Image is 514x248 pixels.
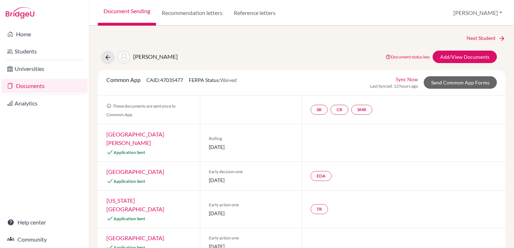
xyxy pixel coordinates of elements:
[424,76,497,89] a: Send Common App Forms
[6,7,34,19] img: Bridge-U
[311,204,328,214] a: TR
[106,131,164,146] a: [GEOGRAPHIC_DATA][PERSON_NAME]
[189,77,237,83] span: FERPA Status:
[311,171,332,181] a: EDA
[106,76,141,83] span: Common App
[106,234,164,241] a: [GEOGRAPHIC_DATA]
[114,150,145,155] span: Application Sent
[209,235,293,241] span: Early action one
[311,105,328,115] a: SR
[433,51,497,63] a: Add/View Documents
[467,34,505,42] a: Next Student
[209,135,293,142] span: Rolling
[385,54,430,60] a: Document status key
[106,168,164,175] a: [GEOGRAPHIC_DATA]
[1,215,87,229] a: Help center
[1,62,87,76] a: Universities
[209,202,293,208] span: Early action one
[209,210,293,217] span: [DATE]
[106,197,164,212] a: [US_STATE][GEOGRAPHIC_DATA]
[146,77,183,83] span: CAID: 47035477
[370,83,418,89] span: Last Synced: 12 hours ago
[133,53,178,60] span: [PERSON_NAME]
[114,179,145,184] span: Application Sent
[1,232,87,247] a: Community
[209,169,293,175] span: Early decision one
[1,96,87,110] a: Analytics
[220,77,237,83] span: Waived
[450,6,505,20] button: [PERSON_NAME]
[351,105,372,115] a: SMR
[209,176,293,184] span: [DATE]
[1,79,87,93] a: Documents
[396,76,418,83] a: Sync Now
[331,105,348,115] a: CR
[1,44,87,58] a: Students
[114,216,145,221] span: Application Sent
[1,27,87,41] a: Home
[209,143,293,151] span: [DATE]
[106,103,176,117] span: These documents are sent once to Common App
